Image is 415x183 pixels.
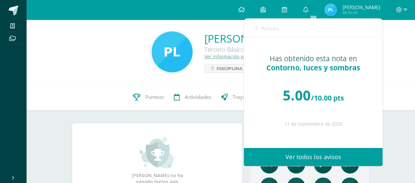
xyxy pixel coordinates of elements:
[342,4,380,10] span: [PERSON_NAME]
[128,84,169,110] a: Punteos
[266,63,360,72] span: Contorno, luces y sombras
[216,84,264,110] a: Trayectoria
[204,64,249,73] a: Disciplina
[257,121,369,127] div: 11 de Septiembre de 2025
[204,53,264,60] a: Ver información personal...
[152,31,193,72] img: 0ba6ee941a8536fc2448a434f52616a0.png
[311,93,343,102] span: /10.00 pts
[145,94,164,101] span: Punteos
[204,31,291,46] a: [PERSON_NAME]
[261,24,279,32] span: Avisos
[324,3,337,16] img: 23fb16984e5ab67cc49ece7ec8f2c339.png
[283,86,310,104] span: 5.00
[204,46,291,53] div: Tercero Básico Tercero Básico B
[217,64,242,72] span: Disciplina
[257,54,369,72] div: Has obtenido esta nota en
[169,84,216,110] a: Actividades
[185,94,211,101] span: Actividades
[233,94,259,101] span: Trayectoria
[139,136,175,169] img: achievement_small.png
[342,10,380,15] span: Mi Perfil
[244,148,383,166] a: Ver todos los avisos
